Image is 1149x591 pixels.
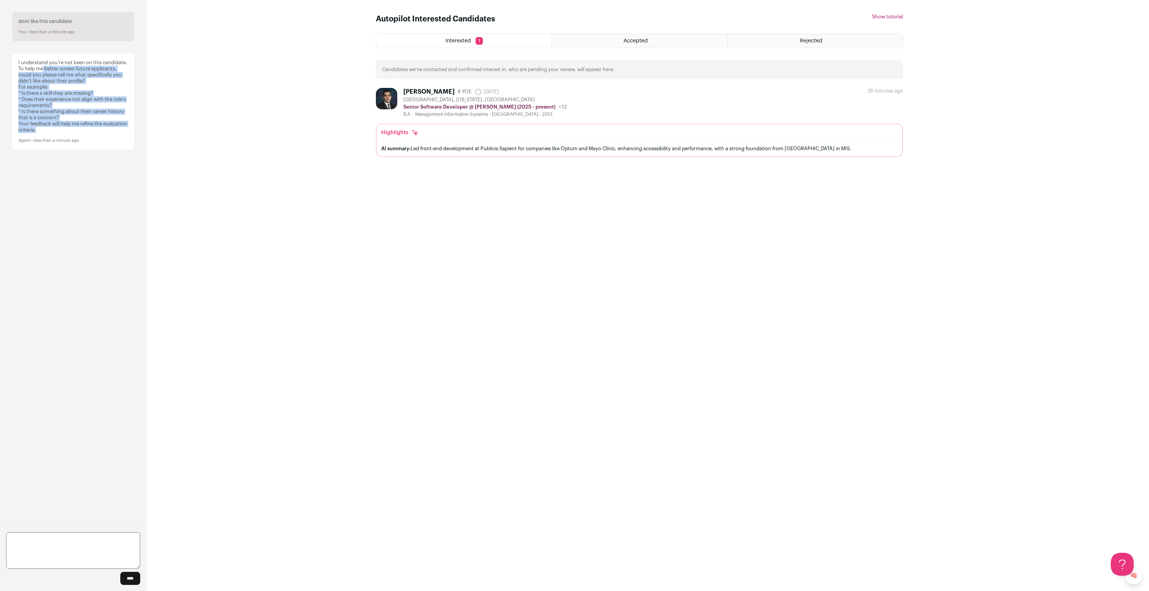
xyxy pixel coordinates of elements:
[18,18,75,24] p: dont like this candidate
[800,38,822,44] span: Rejected
[872,14,903,20] button: Show tutorial
[1111,553,1134,576] iframe: Help Scout Beacon - Open
[376,88,903,157] a: [PERSON_NAME] 8 YOE [DATE] [GEOGRAPHIC_DATA], [US_STATE], [GEOGRAPHIC_DATA] Senior Software Devel...
[474,88,499,96] span: [DATE]
[445,38,471,44] span: Interested
[382,67,615,73] p: Candidates we’ve contacted and confirmed interest in, who are pending your review, will appear here.
[1125,567,1143,585] a: 🧠
[403,104,555,110] p: Senior Software Developer @ [PERSON_NAME] (2025 - present)
[558,104,567,110] span: +12
[381,146,411,151] span: AI summary:
[403,111,567,117] div: B.A. - Management Information Systems - [GEOGRAPHIC_DATA] - 2013
[867,88,903,94] div: 28 minutes ago
[403,97,567,103] div: [GEOGRAPHIC_DATA], [US_STATE], [GEOGRAPHIC_DATA]
[381,145,898,153] div: Led front-end development at Publicis Sapient for companies like Optum and Mayo Clinic, enhancing...
[623,38,648,44] span: Accepted
[18,29,75,35] div: You • less than a minute ago
[728,34,903,48] a: Rejected
[18,60,128,84] p: I understand you're not keen on this candidate. To help me better screen future applicants, could...
[18,138,128,144] div: Agent • less than a minute ago
[376,88,397,109] img: 5f0bf235e5d81f6169fd2df99a7baf79525b02e42ff41e1726442fba232a6b79.jpg
[458,89,471,95] span: 8 YOE
[552,34,727,48] a: Accepted
[476,37,483,45] span: 1
[18,84,128,121] p: For example: * Is there a skill they are missing? * Does their experience not align with the role...
[403,88,455,96] div: [PERSON_NAME]
[376,14,495,24] h1: Autopilot Interested Candidates
[381,129,419,136] div: Highlights
[18,121,128,133] p: Your feedback will help me refine the evaluation criteria.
